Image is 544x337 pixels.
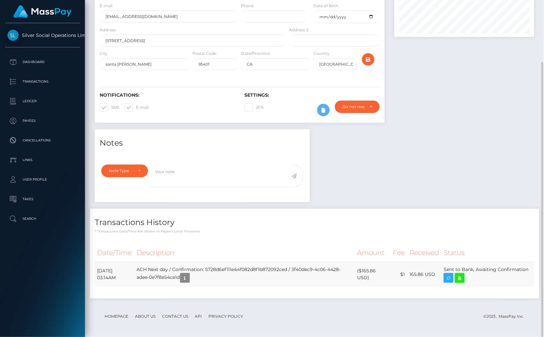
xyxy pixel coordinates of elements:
td: Sent to Bank, Awaiting Confirmation [441,262,534,287]
td: $1 [390,262,407,287]
span: Silver Social Operations Limited [5,32,80,38]
label: Date of Birth [313,3,338,9]
p: * Transactions date/time are shown in payee's local timezone [95,229,534,234]
p: Ledger [8,96,77,106]
label: Postal Code [193,51,217,56]
div: © 2025 , MassPay Inc. [483,313,529,320]
a: API [192,311,205,321]
p: User Profile [8,175,77,185]
th: Date/Time [95,244,135,262]
a: Contact Us [159,311,191,321]
label: Country [313,51,330,56]
img: MassPay Logo [13,5,72,18]
th: Fee [390,244,407,262]
button: Do not require [335,101,379,113]
a: Homepage [102,311,131,321]
a: Privacy Policy [206,311,246,321]
h6: Settings: [244,92,379,98]
a: Links [5,152,80,168]
a: About Us [132,311,158,321]
p: Transactions [8,77,77,87]
label: Address 2 [289,27,308,33]
label: E-mail [100,3,112,9]
h4: Transactions History [95,217,534,228]
p: Payees [8,116,77,126]
label: SMS [100,103,119,112]
p: Dashboard [8,57,77,67]
th: Status [441,244,534,262]
a: Taxes [5,191,80,207]
th: Amount [355,244,391,262]
h6: Notifications: [100,92,235,98]
td: [DATE] 03:14AM [95,262,135,287]
label: Address [100,27,116,33]
img: Silver Social Operations Limited [8,30,19,41]
p: Links [8,155,77,165]
th: Description [135,244,355,262]
a: User Profile [5,171,80,188]
div: Note Type [109,168,133,173]
label: City [100,51,107,56]
label: E-mail [124,103,149,112]
a: Search [5,211,80,227]
a: Cancellations [5,132,80,149]
div: Do not require [342,104,364,109]
a: Transactions [5,73,80,90]
th: Received [407,244,441,262]
button: Note Type [101,165,148,177]
label: Phone [241,3,254,9]
a: Payees [5,113,80,129]
label: 2FA [244,103,264,112]
td: 165.86 USD [407,262,441,287]
p: Taxes [8,194,77,204]
label: State/Province [241,51,270,56]
p: Cancellations [8,136,77,145]
p: Search [8,214,77,224]
a: Dashboard [5,54,80,70]
h4: Notes [100,137,305,149]
td: ($165.86 USD) [355,262,391,287]
td: ACH Next day / Confirmation: 5728d6ef111e44f082d8f1b872092ced / 3f40dec9-4c06-4428-adee-0e7f8e54ce1d [135,262,355,287]
a: Ledger [5,93,80,109]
